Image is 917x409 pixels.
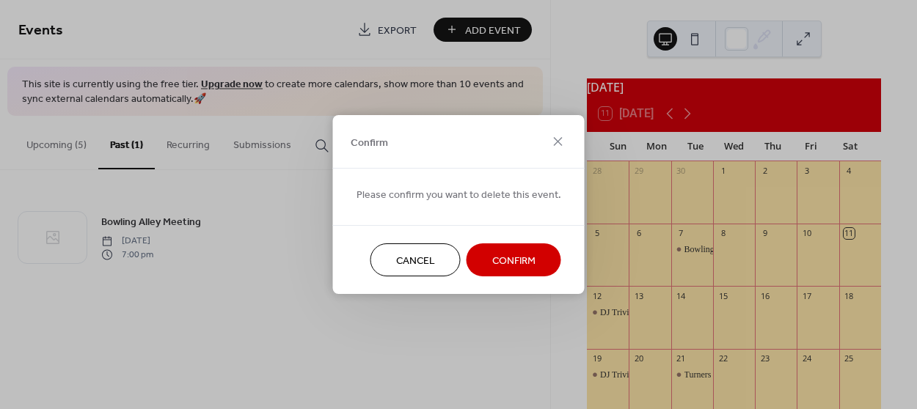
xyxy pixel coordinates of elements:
button: Cancel [370,243,461,276]
button: Confirm [467,243,561,276]
span: Confirm [492,254,536,269]
span: Confirm [351,135,388,150]
span: Please confirm you want to delete this event. [357,188,561,203]
span: Cancel [396,254,435,269]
